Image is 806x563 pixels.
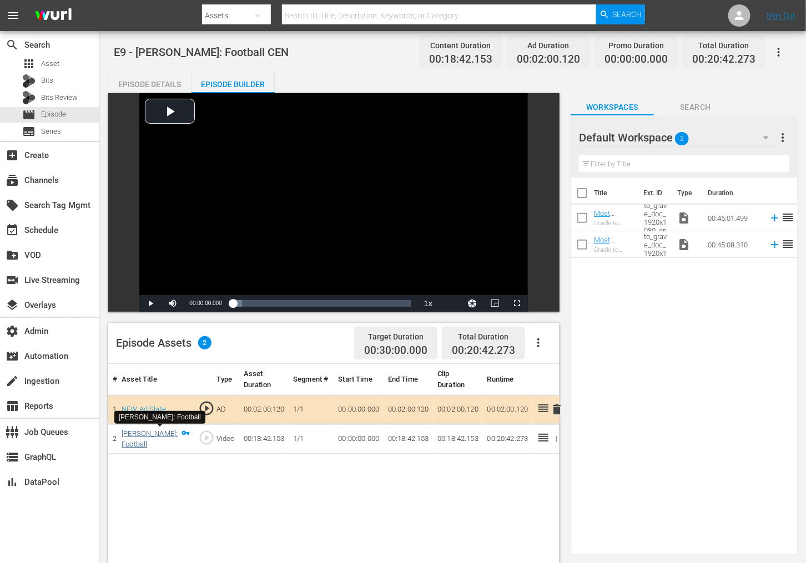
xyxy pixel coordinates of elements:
td: cradle_to_grave_doc_1920x1080_en_v02 [639,205,673,231]
td: 00:45:08.310 [703,231,764,258]
span: Asset [22,57,36,70]
span: Series [41,126,61,137]
th: Title [594,177,637,209]
th: Asset Title [117,364,194,395]
span: Episode [22,108,36,121]
th: Segment # [289,364,334,395]
span: menu [7,9,20,22]
span: Reports [6,399,19,413]
span: Job Queues [6,425,19,439]
span: Series [22,125,36,138]
td: 1/1 [289,395,334,424]
a: Sign Out [767,11,795,20]
th: Start Time [334,364,384,395]
svg: Add to Episode [769,212,781,224]
td: 00:02:00.120 [384,395,433,424]
div: Promo Duration [604,38,668,53]
span: 00:00:00.000 [189,300,221,306]
div: Total Duration [452,329,515,344]
span: Overlays [6,298,19,312]
th: Clip Duration [433,364,482,395]
td: 2 [108,424,117,454]
span: play_circle_outline [199,400,215,417]
div: Cradle to Grave: Killer Kids [594,246,635,253]
div: Content Duration [429,38,492,53]
span: 2 [198,336,211,349]
th: Ext. ID [637,177,671,209]
span: Channels [6,174,19,187]
span: Video [677,238,691,251]
span: Ingestion [6,374,19,388]
div: Target Duration [364,329,427,344]
div: Bits [22,74,36,88]
td: 00:18:42.153 [384,424,433,454]
span: 2 [675,127,689,150]
button: Episode Details [108,71,192,93]
button: Fullscreen [506,295,528,312]
td: 00:18:42.153 [433,424,482,454]
span: 00:02:00.120 [517,53,580,66]
img: ans4CAIJ8jUAAAAAAAAAAAAAAAAAAAAAAAAgQb4GAAAAAAAAAAAAAAAAAAAAAAAAJMjXAAAAAAAAAAAAAAAAAAAAAAAAgAT5G... [27,3,80,29]
span: delete [551,403,564,416]
th: Asset Duration [239,364,289,395]
span: reorder [781,237,794,251]
div: Episode Details [108,71,192,98]
span: Search Tag Mgmt [6,199,19,212]
span: Bits Review [41,92,78,103]
span: Search [613,4,642,24]
td: cradle_to_grave_doc_1920x1080_en [639,231,673,258]
div: Ad Duration [517,38,580,53]
button: delete [551,402,564,418]
span: Search [654,100,737,114]
button: Search [596,4,645,24]
th: End Time [384,364,433,395]
a: NEW Ad Slate [122,405,166,413]
div: Episode Assets [116,336,211,349]
td: 00:20:42.273 [483,424,532,454]
td: 00:02:00.120 [433,395,482,424]
th: Runtime [483,364,532,395]
span: Episode [41,109,66,120]
button: Playback Rate [417,295,439,312]
div: [PERSON_NAME]: Football [119,413,201,422]
a: Most Disturbing Teen Killers Reacting To Insane Sentences [594,236,631,286]
span: Live Streaming [6,273,19,287]
span: VOD [6,248,19,262]
div: Video Player [139,93,528,312]
div: Progress Bar [233,300,412,307]
button: Jump To Time [461,295,483,312]
span: Automation [6,349,19,363]
span: Search [6,38,19,52]
td: 00:45:01.499 [703,205,764,231]
span: GraphQL [6,450,19,464]
span: more_vert [776,131,789,144]
div: Cradle to Grave: Killer Kids [594,220,635,227]
td: 1/1 [289,424,334,454]
button: more_vert [776,124,789,151]
button: Mute [162,295,184,312]
a: Most Disturbing Teen Killers Reacting To Insane Sentences [594,209,631,259]
div: Bits Review [22,91,36,104]
span: 00:00:00.000 [604,53,668,66]
div: Default Workspace [579,122,779,153]
span: 00:20:42.273 [692,53,755,66]
div: Total Duration [692,38,755,53]
span: DataPool [6,475,19,489]
th: Duration [701,177,768,209]
span: Video [677,211,691,225]
span: 00:30:00.000 [364,344,427,357]
div: Episode Builder [192,71,275,98]
th: Type [212,364,239,395]
span: Workspaces [571,100,654,114]
th: Type [671,177,701,209]
td: 00:02:00.120 [483,395,532,424]
td: 00:18:42.153 [239,424,289,454]
a: [PERSON_NAME]: Football [122,429,178,448]
td: 00:00:00.000 [334,395,384,424]
td: Video [212,424,239,454]
td: 00:00:00.000 [334,424,384,454]
span: Bits [41,75,53,86]
span: reorder [781,211,794,224]
span: Admin [6,324,19,338]
svg: Add to Episode [769,239,781,251]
